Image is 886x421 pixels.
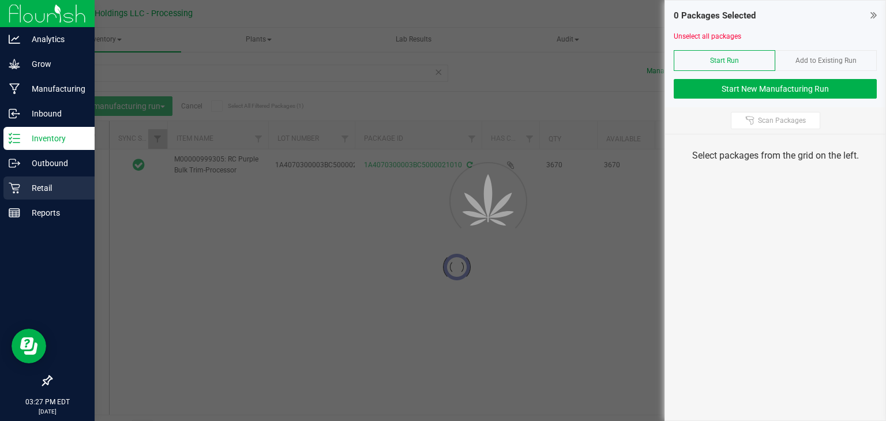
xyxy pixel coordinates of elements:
button: Start New Manufacturing Run [674,79,877,99]
inline-svg: Manufacturing [9,83,20,95]
p: Manufacturing [20,82,89,96]
p: Inventory [20,131,89,145]
span: Scan Packages [758,116,806,125]
p: Analytics [20,32,89,46]
p: 03:27 PM EDT [5,397,89,407]
iframe: Resource center [12,329,46,363]
p: Inbound [20,107,89,121]
inline-svg: Outbound [9,157,20,169]
p: Grow [20,57,89,71]
inline-svg: Inbound [9,108,20,119]
inline-svg: Retail [9,182,20,194]
inline-svg: Grow [9,58,20,70]
p: Reports [20,206,89,220]
p: Retail [20,181,89,195]
span: Start Run [710,57,739,65]
inline-svg: Reports [9,207,20,219]
span: Add to Existing Run [795,57,857,65]
div: Select packages from the grid on the left. [679,149,871,163]
inline-svg: Analytics [9,33,20,45]
p: [DATE] [5,407,89,416]
inline-svg: Inventory [9,133,20,144]
button: Scan Packages [731,112,820,129]
p: Outbound [20,156,89,170]
a: Unselect all packages [674,32,741,40]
